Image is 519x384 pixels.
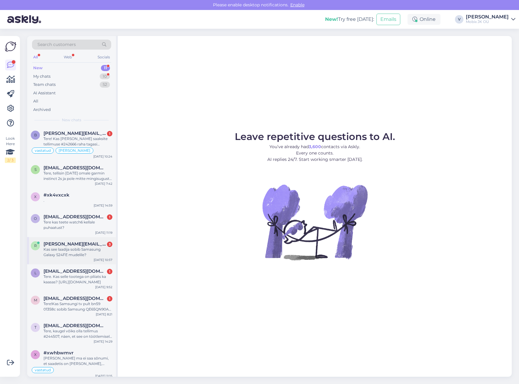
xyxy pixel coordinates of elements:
[34,216,37,221] span: o
[44,198,112,203] div: .
[95,181,112,186] div: [DATE] 7:42
[35,149,51,152] span: vastatud
[309,144,321,149] b: 3,600
[34,298,37,302] span: m
[5,136,16,163] div: Look Here
[44,356,112,366] div: [PERSON_NAME] ma ei saa sõnumi, et saadetis on [PERSON_NAME], [PERSON_NAME] tühistama tellimust. ...
[35,368,51,372] span: vastatud
[32,53,39,61] div: All
[44,171,112,181] div: Tere, tellisin [DATE] omale garmin instinct 2s ja pole mitte mingisugust infot selle kohta saanud...
[95,285,112,289] div: [DATE] 9:52
[33,90,56,96] div: AI Assistant
[44,192,69,198] span: #xk4vxcxk
[62,117,81,123] span: New chats
[107,131,112,136] div: 1
[44,241,106,247] span: rene.volt1982@gmail.com
[466,15,509,19] div: [PERSON_NAME]
[100,73,110,80] div: 10
[44,136,112,147] div: Tere! Kas [PERSON_NAME] saaksite tellimuse #242666 raha tagasi [PERSON_NAME] voi homse paeva jook...
[96,312,112,317] div: [DATE] 8:21
[466,19,509,24] div: Mobix JK OÜ
[107,296,112,301] div: 1
[34,352,37,357] span: x
[455,15,463,24] div: V
[107,269,112,274] div: 1
[34,133,37,137] span: b
[235,131,395,142] span: Leave repetitive questions to AI.
[44,301,112,312] div: Tere!Kas Samsungi tv pult bn59 01358c sobib Samsung QE65QN90A 65" 4K Neo QLED?
[44,328,112,339] div: Tere, kaugel võiks olla tellimus #244507, näen, et see on töötlemisel küll aga nädal aega juba.
[325,16,338,22] b: New!
[325,16,374,23] div: Try free [DATE]:
[33,82,56,88] div: Team chats
[5,41,16,52] img: Askly Logo
[44,247,112,258] div: Kas see laadija sobib Samasung Galaxy S24FE mudelile?
[44,165,106,171] span: sverrep3@gmail.com
[59,149,90,152] span: [PERSON_NAME]
[44,220,112,230] div: Tere kas teete watch6 kellale puhaatust?
[94,203,112,208] div: [DATE] 14:59
[44,268,106,274] span: laptuu@gmail.com
[96,53,111,61] div: Socials
[34,167,37,172] span: s
[101,65,110,71] div: 11
[34,194,37,199] span: x
[34,325,37,330] span: t
[466,15,515,24] a: [PERSON_NAME]Mobix JK OÜ
[33,98,38,104] div: All
[107,242,112,247] div: 3
[94,339,112,344] div: [DATE] 14:29
[34,271,37,275] span: l
[44,323,106,328] span: timokilk780@gmail.com
[44,274,112,285] div: Tere. Kas selle tootega on pliiats ka kaasas? [URL][DOMAIN_NAME]
[44,214,106,220] span: ottedel98@icloud.com
[63,53,73,61] div: Web
[289,2,306,8] span: Enable
[100,82,110,88] div: 52
[94,258,112,262] div: [DATE] 10:57
[44,296,106,301] span: marguskaar@hotmail.com
[95,230,112,235] div: [DATE] 11:19
[107,214,112,220] div: 1
[93,154,112,159] div: [DATE] 10:24
[44,350,73,356] span: #xwhbwmvr
[37,41,76,48] span: Search customers
[408,14,440,25] div: Online
[33,65,43,71] div: New
[235,144,395,163] p: You’ve already had contacts via Askly. Every one counts. AI replies 24/7. Start working smarter [...
[33,107,51,113] div: Archived
[95,374,112,378] div: [DATE] 11:15
[44,131,106,136] span: bert.privoi@gmail.com
[5,158,16,163] div: 2 / 3
[376,14,400,25] button: Emails
[33,73,50,80] div: My chats
[260,168,369,276] img: No Chat active
[34,243,37,248] span: r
